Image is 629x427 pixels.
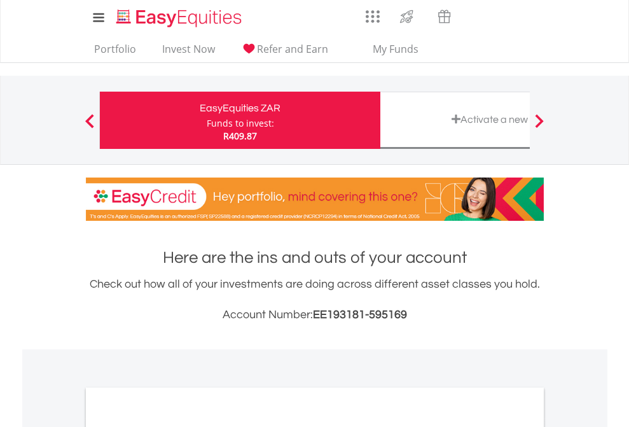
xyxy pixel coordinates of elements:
span: Refer and Earn [257,42,328,56]
a: FAQ's and Support [495,3,528,29]
a: AppsGrid [357,3,388,24]
a: Portfolio [89,43,141,62]
img: vouchers-v2.svg [434,6,455,27]
img: thrive-v2.svg [396,6,417,27]
a: Invest Now [157,43,220,62]
h3: Account Number: [86,306,544,324]
a: Home page [111,3,247,29]
span: R409.87 [223,130,257,142]
span: My Funds [354,41,438,57]
div: Funds to invest: [207,117,274,130]
img: EasyEquities_Logo.png [114,8,247,29]
div: EasyEquities ZAR [107,99,373,117]
span: EE193181-595169 [313,309,407,321]
img: grid-menu-icon.svg [366,10,380,24]
div: Check out how all of your investments are doing across different asset classes you hold. [86,276,544,324]
a: Vouchers [425,3,463,27]
a: Notifications [463,3,495,29]
h1: Here are the ins and outs of your account [86,246,544,269]
a: Refer and Earn [236,43,333,62]
img: EasyCredit Promotion Banner [86,178,544,221]
a: My Profile [528,3,560,31]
